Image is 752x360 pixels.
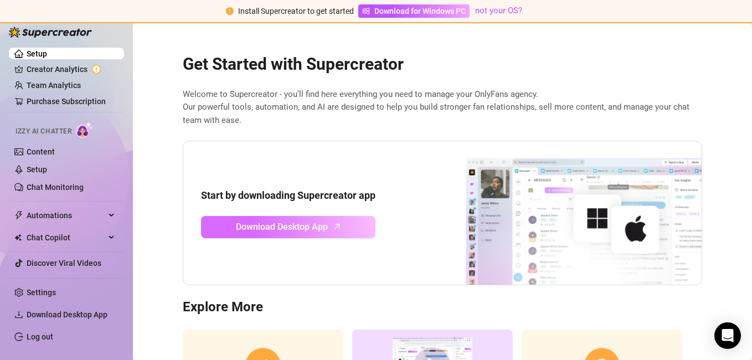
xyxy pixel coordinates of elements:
a: Download for Windows PC [358,4,470,18]
span: Install Supercreator to get started [238,7,354,16]
strong: Start by downloading Supercreator app [201,189,375,201]
span: download [14,310,23,319]
a: Settings [27,288,56,297]
a: Chat Monitoring [27,183,84,192]
img: AI Chatter [76,122,93,138]
span: Download Desktop App [236,220,328,234]
img: download app [425,141,702,285]
a: Team Analytics [27,81,81,90]
span: Welcome to Supercreator - you’ll find here everything you need to manage your OnlyFans agency. Ou... [183,88,702,127]
a: Discover Viral Videos [27,259,101,268]
span: Automations [27,207,105,224]
span: Chat Copilot [27,229,105,246]
a: Setup [27,165,47,174]
div: Open Intercom Messenger [714,322,741,349]
a: Creator Analytics exclamation-circle [27,60,115,78]
span: Download for Windows PC [374,5,466,17]
a: Setup [27,49,47,58]
a: not your OS? [475,6,522,16]
a: Log out [27,332,53,341]
img: Chat Copilot [14,234,22,241]
a: Download Desktop Apparrow-up [201,216,375,238]
img: logo-BBDzfeDw.svg [9,27,92,38]
span: windows [362,7,370,15]
h2: Get Started with Supercreator [183,54,702,75]
a: Content [27,147,55,156]
span: Izzy AI Chatter [16,126,71,137]
span: arrow-up [331,220,344,233]
span: thunderbolt [14,211,23,220]
a: Purchase Subscription [27,97,106,106]
span: exclamation-circle [226,7,234,15]
span: Download Desktop App [27,310,107,319]
h3: Explore More [183,299,702,316]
